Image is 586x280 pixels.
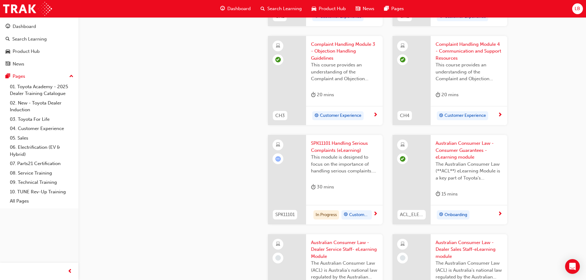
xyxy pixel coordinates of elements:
span: Complaint Handling Module 4 - Communication and Support Resources [436,41,502,62]
span: ACL_ELEARNING [400,211,423,218]
span: Dashboard [227,5,251,12]
a: pages-iconPages [379,2,409,15]
span: search-icon [6,37,10,42]
span: learningRecordVerb_PASS-icon [400,57,405,62]
span: duration-icon [436,91,440,99]
img: Trak [3,2,52,16]
span: up-icon [69,73,74,81]
span: learningResourceType_ELEARNING-icon [401,141,405,149]
div: Dashboard [13,23,36,30]
a: 10. TUNE Rev-Up Training [7,187,76,197]
span: Customer Experience [444,112,486,119]
button: Pages [2,71,76,82]
span: SPK11101 Handling Serious Complaints (eLearning) [311,140,378,154]
span: learningRecordVerb_COMPLETE-icon [400,156,405,162]
span: learningRecordVerb_NONE-icon [400,255,405,261]
div: Pages [13,73,25,80]
span: Complaint Handling Module 3 - Objection Handling Guidelines [311,41,378,62]
span: The Australian Consumer Law (**ACL**) eLearning Module is a key part of Toyota’s compliance progr... [436,161,502,182]
a: car-iconProduct Hub [307,2,351,15]
span: target-icon [344,211,348,219]
span: This course provides an understanding of the Complaint and Objection Handling Guidelines to suppo... [436,61,502,82]
span: target-icon [439,112,443,120]
a: 06. Electrification (EV & Hybrid) [7,143,76,159]
span: learningRecordVerb_ATTEMPT-icon [275,156,281,162]
a: 03. Toyota For Life [7,115,76,124]
button: LB [572,3,583,14]
span: Pages [391,5,404,12]
span: learningResourceType_ELEARNING-icon [276,240,280,248]
a: All Pages [7,196,76,206]
span: Australian Consumer Law - Dealer Service Staff- eLearning Module [311,239,378,260]
div: 20 mins [436,91,459,99]
a: CH3Complaint Handling Module 3 - Objection Handling GuidelinesThis course provides an understandi... [268,36,383,125]
span: car-icon [312,5,316,13]
span: LB [575,5,580,12]
span: CH3 [275,112,285,119]
span: prev-icon [68,268,72,275]
span: next-icon [498,211,502,217]
span: learningResourceType_ELEARNING-icon [401,240,405,248]
a: 01. Toyota Academy - 2025 Dealer Training Catalogue [7,82,76,98]
a: 02. New - Toyota Dealer Induction [7,98,76,115]
span: SPK11101 [275,211,295,218]
a: 07. Parts21 Certification [7,159,76,168]
span: pages-icon [6,74,10,79]
span: learningRecordVerb_PASS-icon [275,57,281,62]
span: learningResourceType_ELEARNING-icon [276,141,280,149]
a: Dashboard [2,21,76,32]
a: 08. Service Training [7,168,76,178]
span: duration-icon [311,91,316,99]
span: Australian Consumer Law - Dealer Sales Staff-eLearning module [436,239,502,260]
span: duration-icon [311,183,316,191]
span: Onboarding [444,211,467,219]
span: Search Learning [267,5,302,12]
a: 09. Technical Training [7,178,76,187]
span: next-icon [373,211,378,217]
span: pages-icon [384,5,389,13]
a: 04. Customer Experience [7,124,76,133]
span: This module is designed to focus on the importance of handling serious complaints. To provide a c... [311,154,378,175]
div: In Progress [313,210,339,219]
span: Australian Consumer Law - Consumer Guarantees - eLearning module [436,140,502,161]
span: news-icon [356,5,360,13]
div: Search Learning [12,36,47,43]
span: guage-icon [6,24,10,30]
span: news-icon [6,61,10,67]
span: car-icon [6,49,10,54]
div: News [13,61,24,68]
span: learningRecordVerb_NONE-icon [275,255,281,261]
span: guage-icon [220,5,225,13]
span: learningResourceType_ELEARNING-icon [401,42,405,50]
a: search-iconSearch Learning [256,2,307,15]
a: News [2,58,76,70]
a: 05. Sales [7,133,76,143]
div: 30 mins [311,183,334,191]
span: target-icon [439,211,443,219]
span: Product Hub [319,5,346,12]
div: Product Hub [13,48,40,55]
button: DashboardSearch LearningProduct HubNews [2,20,76,71]
a: CH4Complaint Handling Module 4 - Communication and Support ResourcesThis course provides an under... [393,36,507,125]
span: learningResourceType_ELEARNING-icon [276,42,280,50]
span: CH4 [400,112,409,119]
a: ACL_ELEARNINGAustralian Consumer Law - Consumer Guarantees - eLearning moduleThe Australian Consu... [393,135,507,224]
span: next-icon [498,112,502,118]
span: Customer Experience [349,211,370,219]
div: 20 mins [311,91,334,99]
a: Search Learning [2,34,76,45]
div: 15 mins [436,190,458,198]
a: Product Hub [2,46,76,57]
span: target-icon [314,112,319,120]
div: Open Intercom Messenger [565,259,580,274]
span: duration-icon [436,190,440,198]
a: SPK11101SPK11101 Handling Serious Complaints (eLearning)This module is designed to focus on the i... [268,135,383,224]
a: news-iconNews [351,2,379,15]
a: guage-iconDashboard [215,2,256,15]
span: News [363,5,374,12]
span: This course provides an understanding of the Complaint and Objection Handling Guidelines to suppo... [311,61,378,82]
span: next-icon [373,112,378,118]
span: Customer Experience [320,112,361,119]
